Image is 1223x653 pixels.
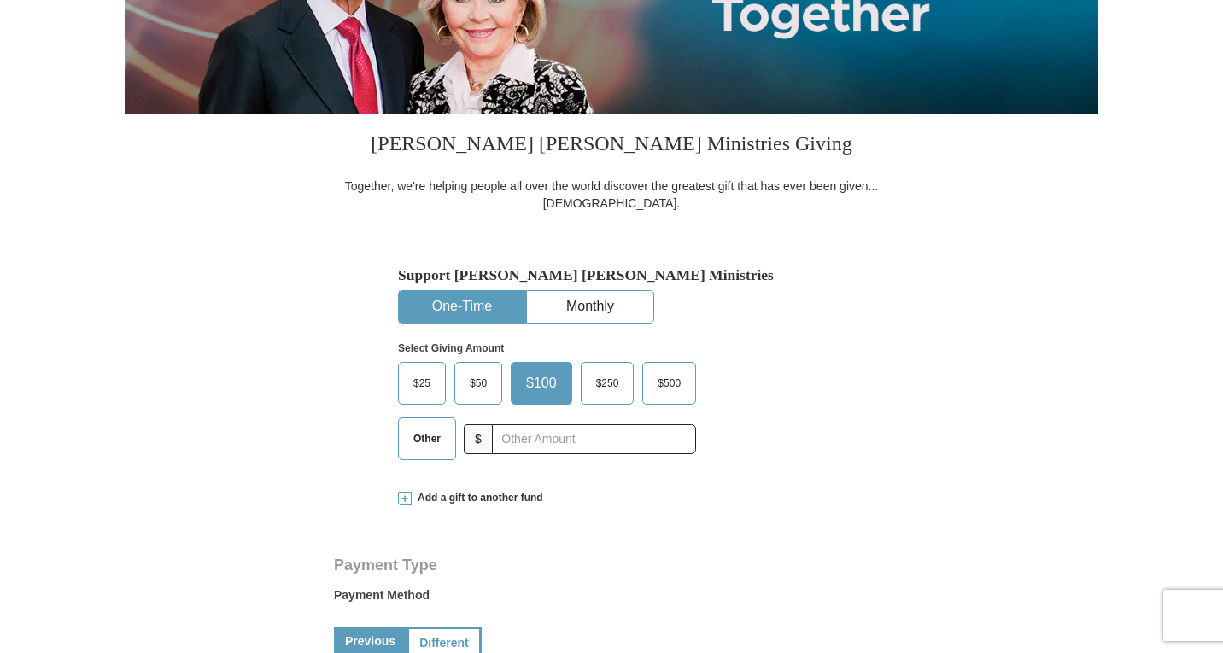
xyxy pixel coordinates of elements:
[461,370,495,396] span: $50
[405,426,449,452] span: Other
[527,291,653,323] button: Monthly
[398,342,504,354] strong: Select Giving Amount
[518,370,565,396] span: $100
[588,370,628,396] span: $250
[334,586,889,612] label: Payment Method
[412,491,543,505] span: Add a gift to another fund
[398,266,825,284] h5: Support [PERSON_NAME] [PERSON_NAME] Ministries
[649,370,689,396] span: $500
[334,178,889,212] div: Together, we're helping people all over the world discover the greatest gift that has ever been g...
[492,424,696,454] input: Other Amount
[464,424,493,454] span: $
[399,291,525,323] button: One-Time
[405,370,439,396] span: $25
[334,558,889,572] h4: Payment Type
[334,114,889,178] h3: [PERSON_NAME] [PERSON_NAME] Ministries Giving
